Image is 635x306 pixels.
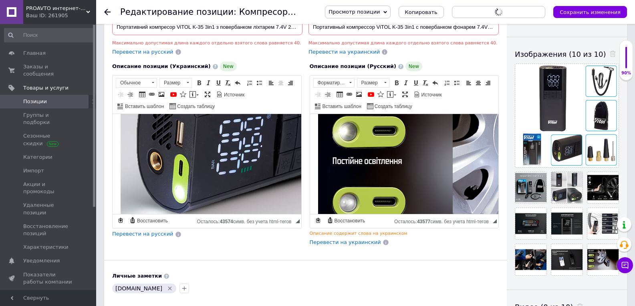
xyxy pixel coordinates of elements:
[405,9,437,15] span: Копировать
[215,90,246,99] a: Источник
[23,202,74,216] span: Удаленные позиции
[197,217,296,224] div: Подсчет символов
[333,218,365,224] span: Восстановить
[357,78,389,88] a: Размер
[411,78,420,87] a: Подчеркнутый (Ctrl+U)
[112,40,301,46] span: Максимально допустимая длина каждого отдельно взятого слова равняется 40.
[126,90,135,99] a: Увеличить отступ
[484,78,492,87] a: По правому краю
[112,63,211,69] span: Описание позиции (Украинский)
[366,102,413,110] a: Создать таблицу
[401,90,409,99] a: Развернуть
[179,90,187,99] a: Вставить иконку
[267,78,276,87] a: По левому краю
[157,90,166,99] a: Изображение
[176,103,215,110] span: Создать таблицу
[26,12,96,19] div: Ваш ID: 261905
[313,78,355,88] a: Форматирование
[431,78,439,87] a: Отменить (Ctrl+Z)
[138,90,147,99] a: Таблица
[23,244,69,251] span: Характеристики
[120,7,546,17] h1: Редактирование позиции: Компресор "ViTOL" K-35 3in1/7.4V/29.6wh/8000mAh/Повербанк/Ліхтар
[399,6,444,18] button: Копировать
[136,218,168,224] span: Восстановить
[23,154,52,161] span: Категории
[553,6,627,18] button: Сохранить изменения
[310,230,499,236] div: Описание содержит слова на украинском
[355,90,363,99] a: Изображение
[113,114,301,214] iframe: Визуальный текстовый редактор, E4266194-34AC-43D2-9FBD-8163A4343C75
[620,70,633,76] div: 90%
[314,216,323,225] a: Сделать резервную копию сейчас
[23,98,47,105] span: Позиции
[4,28,95,42] input: Поиск
[188,90,200,99] a: Вставить сообщение
[405,62,422,71] span: New
[223,92,244,98] span: Источник
[296,219,300,223] span: Перетащите для изменения размера
[310,63,396,69] span: Описание позиции (Русский)
[23,132,74,147] span: Сезонные скидки
[474,78,483,87] a: По центру
[104,9,111,15] div: Вернуться назад
[310,114,499,214] iframe: Визуальный текстовый редактор, 34B7E474-9E59-4287-B98B-35614046528A
[23,63,74,78] span: Заказы и сообщения
[128,216,169,225] a: Восстановить
[376,90,385,99] a: Вставить иконку
[308,19,499,35] input: Например, H&M женское платье зеленое 38 размер вечернее макси с блестками
[214,78,223,87] a: Подчеркнутый (Ctrl+U)
[321,103,361,110] span: Вставить шаблон
[373,103,412,110] span: Создать таблицу
[23,223,74,237] span: Восстановление позиций
[394,217,493,224] div: Подсчет символов
[116,78,149,87] span: Обычное
[357,78,381,87] span: Размер
[220,219,233,224] span: 43574
[160,78,184,87] span: Размер
[617,257,633,273] button: Чат с покупателем
[335,90,344,99] a: Таблица
[23,181,74,195] span: Акции и промокоды
[286,78,295,87] a: По правому краю
[167,285,173,292] svg: Удалить метку
[23,167,44,174] span: Импорт
[124,103,164,110] span: Вставить шаблон
[159,78,192,88] a: Размер
[112,49,173,55] span: Перевести на русский
[314,90,323,99] a: Уменьшить отступ
[255,78,264,87] a: Вставить / удалить маркированный список
[220,62,237,71] span: New
[308,40,498,46] span: Максимально допустимая длина каждого отдельно взятого слова равняется 40.
[314,78,347,87] span: Форматирование
[402,78,411,87] a: Курсив (Ctrl+I)
[420,92,442,98] span: Источник
[314,102,363,110] a: Вставить шаблон
[515,49,619,59] div: Изображения (10 из 10)
[413,90,443,99] a: Источник
[493,219,497,223] span: Перетащите для изменения размера
[112,273,162,279] b: Личные заметки
[329,9,380,15] span: Просмотр позиции
[421,78,430,87] a: Убрать форматирование
[195,78,204,87] a: Полужирный (Ctrl+B)
[168,102,216,110] a: Создать таблицу
[203,90,212,99] a: Развернуть
[116,102,165,110] a: Вставить шаблон
[204,78,213,87] a: Курсив (Ctrl+I)
[392,78,401,87] a: Полужирный (Ctrl+B)
[112,19,302,35] input: Например, H&M женское платье зеленое 38 размер вечернее макси с блестками
[224,78,232,87] a: Убрать форматирование
[345,90,354,99] a: Вставить/Редактировать ссылку (Ctrl+L)
[323,90,332,99] a: Увеличить отступ
[23,112,74,126] span: Группы и подборки
[560,9,621,15] i: Сохранить изменения
[326,216,367,225] a: Восстановить
[169,90,178,99] a: Добавить видео с YouTube
[23,271,74,286] span: Показатели работы компании
[245,78,254,87] a: Вставить / удалить нумерованный список
[452,78,461,87] a: Вставить / удалить маркированный список
[147,90,156,99] a: Вставить/Редактировать ссылку (Ctrl+L)
[386,90,397,99] a: Вставить сообщение
[276,78,285,87] a: По центру
[23,257,60,264] span: Уведомления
